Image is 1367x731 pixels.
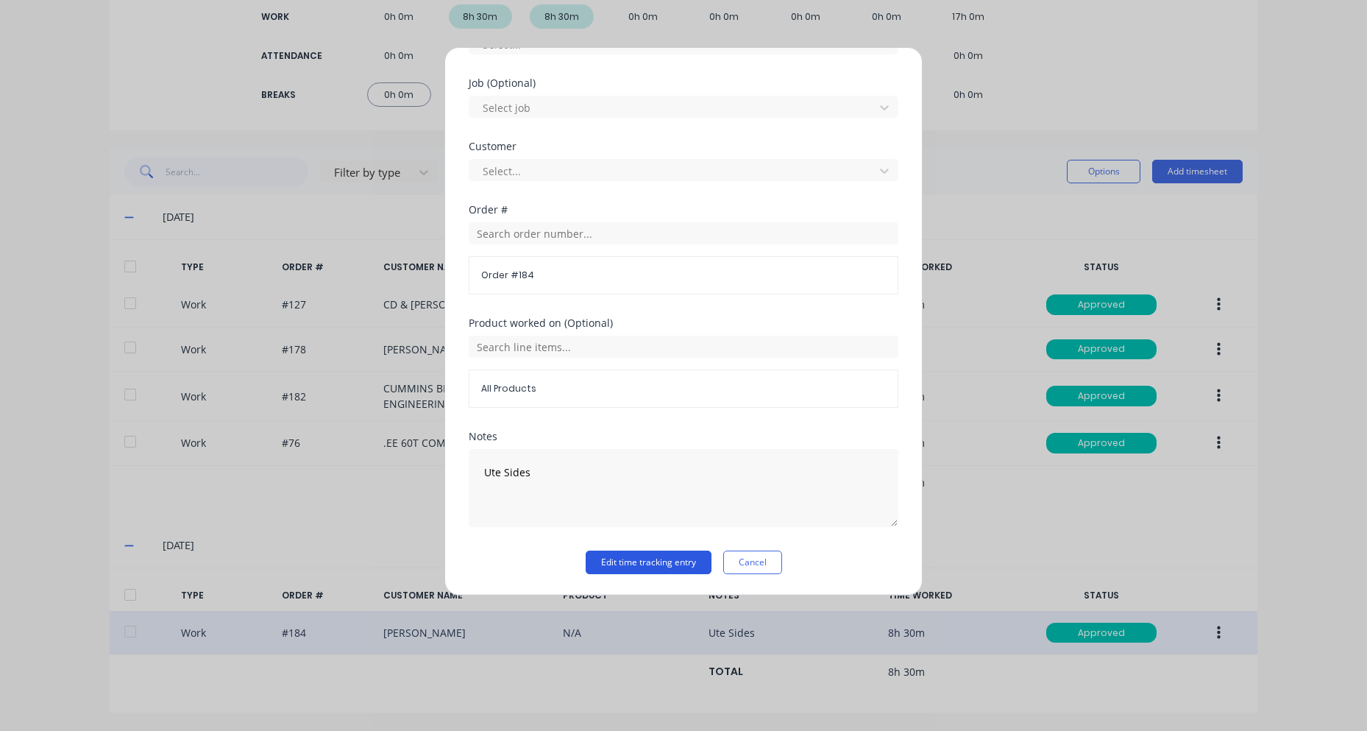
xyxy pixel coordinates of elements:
div: Notes [469,431,898,442]
div: Product worked on (Optional) [469,318,898,328]
div: Order # [469,205,898,215]
button: Edit time tracking entry [586,551,711,574]
textarea: Ute Sides [469,449,898,527]
input: Search line items... [469,336,898,358]
span: All Products [481,382,886,395]
div: Customer [469,141,898,152]
button: Cancel [723,551,782,574]
input: Search order number... [469,222,898,244]
span: Order # 184 [481,269,886,282]
div: Job (Optional) [469,78,898,88]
